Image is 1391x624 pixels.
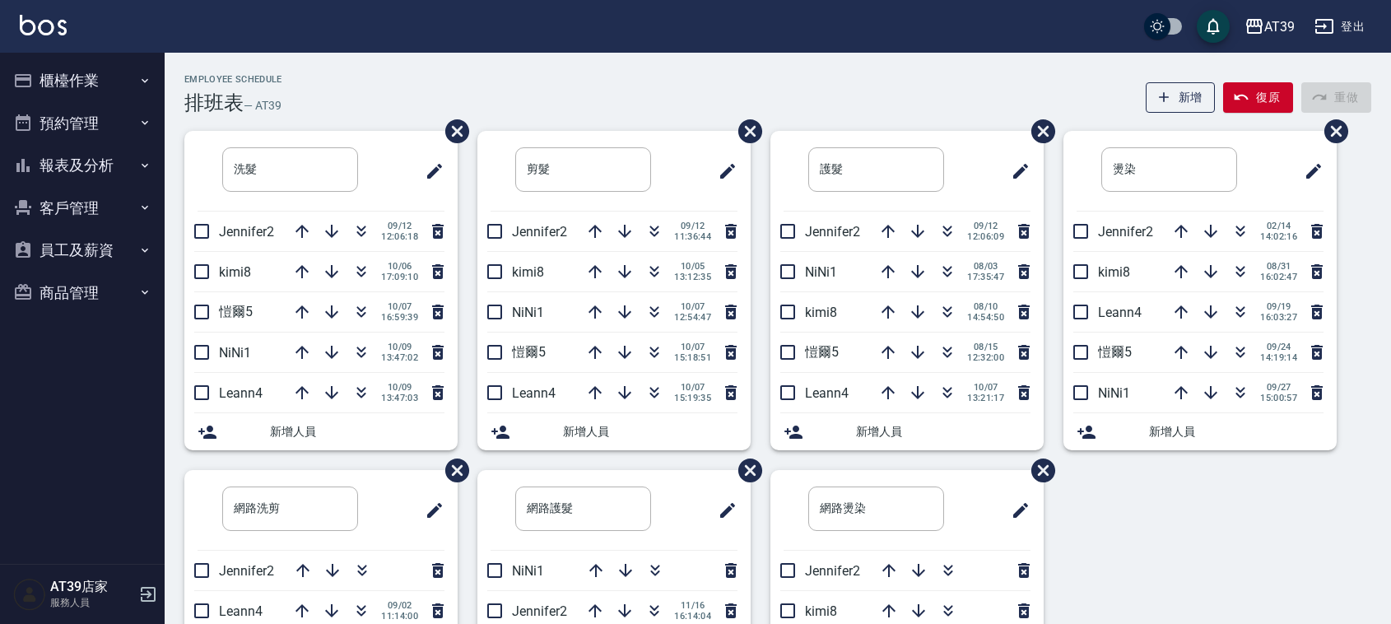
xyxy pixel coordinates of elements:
span: 15:18:51 [674,352,711,363]
span: 刪除班表 [726,446,765,495]
input: 排版標題 [515,487,651,531]
span: kimi8 [805,603,837,619]
h3: 排班表 [184,91,244,114]
span: 11:36:44 [674,231,711,242]
span: 愷爾5 [1098,344,1132,360]
span: 10/05 [674,261,711,272]
button: 預約管理 [7,102,158,145]
span: 15:19:35 [674,393,711,403]
div: AT39 [1264,16,1295,37]
span: 修改班表的標題 [708,491,737,530]
span: 09/12 [381,221,418,231]
span: Jennifer2 [805,224,860,240]
span: Jennifer2 [1098,224,1153,240]
input: 排版標題 [222,147,358,192]
span: 10/07 [674,301,711,312]
span: 11:14:00 [381,611,418,622]
span: 12:32:00 [967,352,1004,363]
button: 員工及薪資 [7,229,158,272]
span: Jennifer2 [219,224,274,240]
span: 09/27 [1260,382,1297,393]
span: 刪除班表 [1019,107,1058,156]
button: 客戶管理 [7,187,158,230]
span: 09/02 [381,600,418,611]
span: NiNi1 [1098,385,1130,401]
input: 排版標題 [1101,147,1237,192]
input: 排版標題 [808,487,944,531]
span: 13:12:35 [674,272,711,282]
span: 13:47:02 [381,352,418,363]
div: 新增人員 [1063,413,1337,450]
span: NiNi1 [512,305,544,320]
span: 愷爾5 [512,344,546,360]
span: 08/15 [967,342,1004,352]
span: 刪除班表 [433,446,472,495]
span: 新增人員 [563,423,737,440]
button: 報表及分析 [7,144,158,187]
span: 10/06 [381,261,418,272]
span: Jennifer2 [512,603,567,619]
span: 09/12 [674,221,711,231]
span: NiNi1 [512,563,544,579]
span: Leann4 [1098,305,1142,320]
span: 新增人員 [270,423,444,440]
span: 17:35:47 [967,272,1004,282]
span: Jennifer2 [219,563,274,579]
span: 14:19:14 [1260,352,1297,363]
span: 愷爾5 [219,304,253,319]
span: 13:21:17 [967,393,1004,403]
button: 商品管理 [7,272,158,314]
input: 排版標題 [515,147,651,192]
span: 10/07 [967,382,1004,393]
span: kimi8 [219,264,251,280]
button: 復原 [1223,82,1293,113]
span: 17:09:10 [381,272,418,282]
span: 13:47:03 [381,393,418,403]
span: 修改班表的標題 [708,151,737,191]
span: Leann4 [219,385,263,401]
span: 修改班表的標題 [1294,151,1324,191]
span: 14:02:16 [1260,231,1297,242]
span: 16:59:39 [381,312,418,323]
input: 排版標題 [222,487,358,531]
span: 刪除班表 [433,107,472,156]
span: 10/07 [381,301,418,312]
span: 02/14 [1260,221,1297,231]
span: 10/07 [674,382,711,393]
span: 10/07 [674,342,711,352]
button: 登出 [1308,12,1371,42]
span: Jennifer2 [805,563,860,579]
span: 新增人員 [856,423,1030,440]
span: 10/09 [381,342,418,352]
span: 15:00:57 [1260,393,1297,403]
h5: AT39店家 [50,579,134,595]
span: 09/12 [967,221,1004,231]
span: 11/16 [674,600,711,611]
span: 08/10 [967,301,1004,312]
img: Logo [20,15,67,35]
span: 12:06:18 [381,231,418,242]
span: Leann4 [512,385,556,401]
span: 12:54:47 [674,312,711,323]
span: kimi8 [805,305,837,320]
span: 修改班表的標題 [1001,491,1030,530]
input: 排版標題 [808,147,944,192]
span: 愷爾5 [805,344,839,360]
p: 服務人員 [50,595,134,610]
span: 刪除班表 [1019,446,1058,495]
span: 修改班表的標題 [1001,151,1030,191]
img: Person [13,578,46,611]
span: Leann4 [805,385,849,401]
span: 14:54:50 [967,312,1004,323]
span: 16:14:04 [674,611,711,622]
span: 修改班表的標題 [415,491,444,530]
span: 新增人員 [1149,423,1324,440]
h6: — AT39 [244,97,281,114]
span: Jennifer2 [512,224,567,240]
span: 08/03 [967,261,1004,272]
span: 12:06:09 [967,231,1004,242]
span: 刪除班表 [726,107,765,156]
span: 16:03:27 [1260,312,1297,323]
span: kimi8 [1098,264,1130,280]
span: 09/24 [1260,342,1297,352]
